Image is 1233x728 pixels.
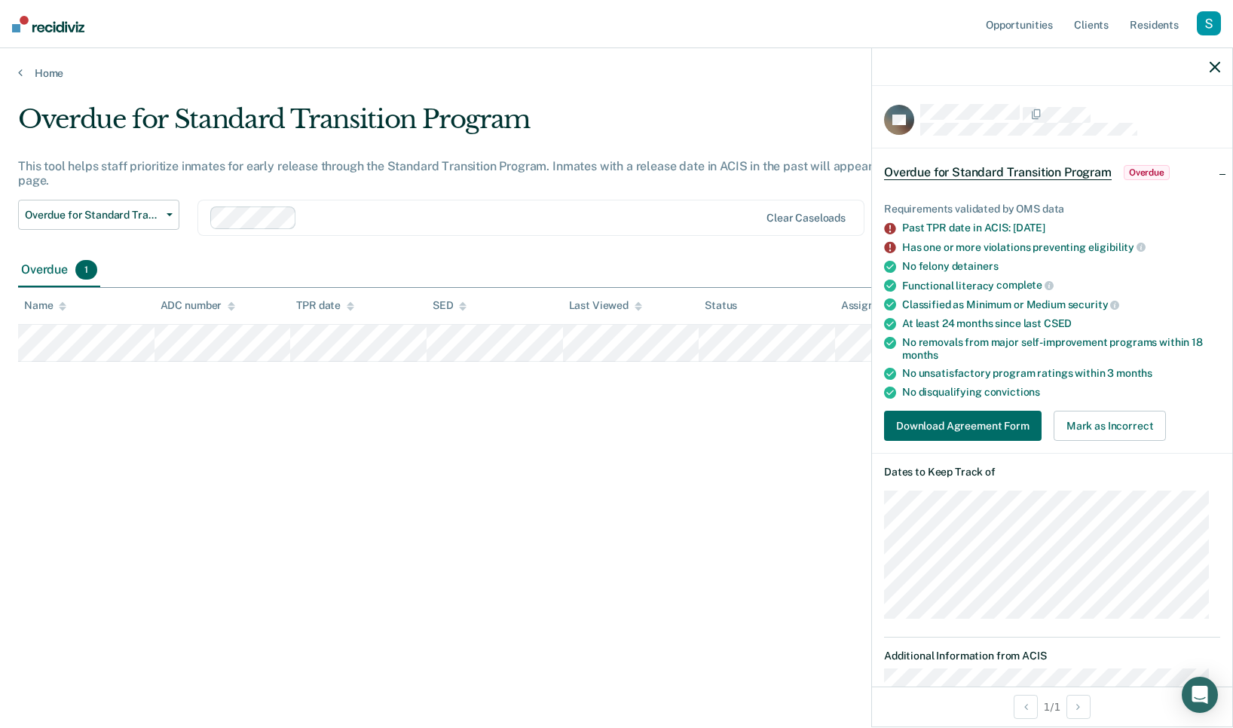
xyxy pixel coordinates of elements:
[884,650,1220,662] dt: Additional Information from ACIS
[841,299,912,312] div: Assigned to
[1124,165,1170,180] span: Overdue
[872,148,1232,197] div: Overdue for Standard Transition ProgramOverdue
[1116,367,1152,379] span: months
[884,411,1048,441] a: Download Agreement Form
[902,222,1220,234] div: Past TPR date in ACIS: [DATE]
[25,209,161,222] span: Overdue for Standard Transition Program
[161,299,236,312] div: ADC number
[902,336,1220,362] div: No removals from major self-improvement programs within 18
[1044,317,1072,329] span: CSED
[75,260,97,280] span: 1
[902,386,1220,399] div: No disqualifying
[884,165,1112,180] span: Overdue for Standard Transition Program
[12,16,84,32] img: Recidiviz
[18,104,943,147] div: Overdue for Standard Transition Program
[872,687,1232,726] div: 1 / 1
[433,299,467,312] div: SED
[884,466,1220,479] dt: Dates to Keep Track of
[766,212,846,225] div: Clear caseloads
[24,299,66,312] div: Name
[18,159,943,188] div: This tool helps staff prioritize inmates for early release through the Standard Transition Progra...
[996,279,1054,291] span: complete
[902,279,1220,292] div: Functional literacy
[18,66,1215,80] a: Home
[1066,695,1091,719] button: Next Opportunity
[902,367,1220,380] div: No unsatisfactory program ratings within 3
[296,299,354,312] div: TPR date
[902,317,1220,330] div: At least 24 months since last
[1054,411,1167,441] button: Mark as Incorrect
[884,203,1220,216] div: Requirements validated by OMS data
[902,298,1220,311] div: Classified as Minimum or Medium
[569,299,642,312] div: Last Viewed
[984,386,1040,398] span: convictions
[18,254,100,287] div: Overdue
[1182,677,1218,713] div: Open Intercom Messenger
[705,299,737,312] div: Status
[884,411,1042,441] button: Download Agreement Form
[902,240,1220,254] div: Has one or more violations preventing eligibility
[952,260,999,272] span: detainers
[1068,298,1120,310] span: security
[902,260,1220,273] div: No felony
[902,349,938,361] span: months
[1014,695,1038,719] button: Previous Opportunity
